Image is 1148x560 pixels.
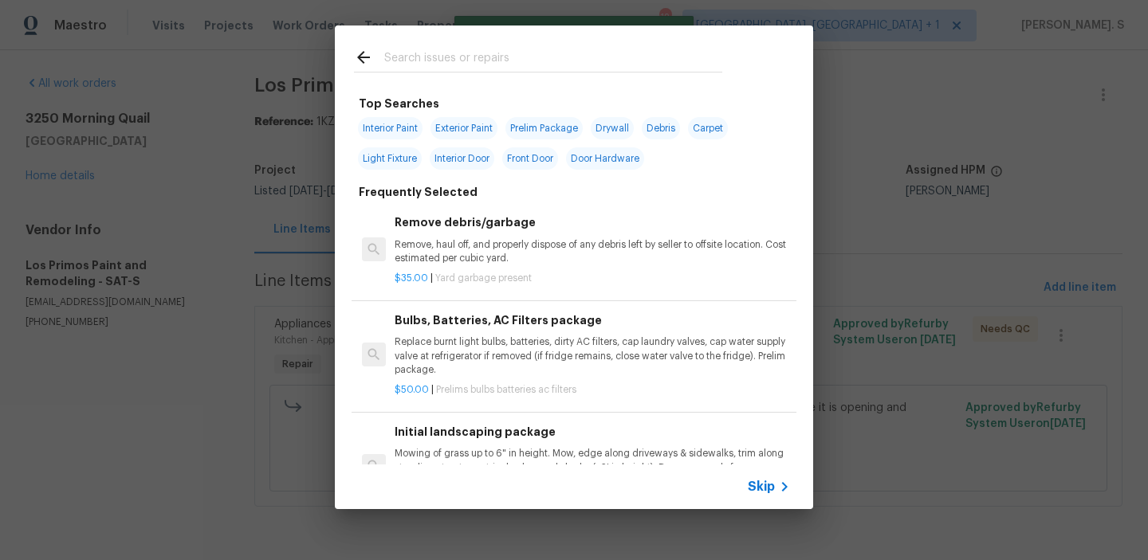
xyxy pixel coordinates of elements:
[502,147,558,170] span: Front Door
[566,147,644,170] span: Door Hardware
[395,273,428,283] span: $35.00
[395,238,790,265] p: Remove, haul off, and properly dispose of any debris left by seller to offsite location. Cost est...
[436,385,576,394] span: Prelims bulbs batteries ac filters
[359,95,439,112] h6: Top Searches
[435,273,532,283] span: Yard garbage present
[395,272,790,285] p: |
[688,117,728,139] span: Carpet
[395,311,790,329] h6: Bulbs, Batteries, AC Filters package
[395,213,790,231] h6: Remove debris/garbage
[430,147,494,170] span: Interior Door
[358,147,422,170] span: Light Fixture
[384,48,722,72] input: Search issues or repairs
[395,423,790,441] h6: Initial landscaping package
[591,117,634,139] span: Drywall
[395,335,790,376] p: Replace burnt light bulbs, batteries, dirty AC filters, cap laundry valves, cap water supply valv...
[642,117,680,139] span: Debris
[505,117,583,139] span: Prelim Package
[395,385,429,394] span: $50.00
[395,383,790,397] p: |
[748,479,775,495] span: Skip
[431,117,497,139] span: Exterior Paint
[359,183,478,201] h6: Frequently Selected
[395,447,790,488] p: Mowing of grass up to 6" in height. Mow, edge along driveways & sidewalks, trim along standing st...
[358,117,423,139] span: Interior Paint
